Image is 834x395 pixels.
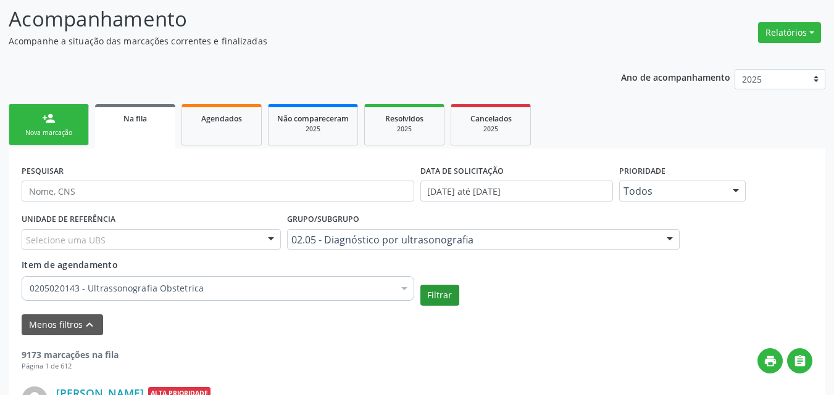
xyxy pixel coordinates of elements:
[42,112,56,125] div: person_add
[764,354,777,368] i: print
[18,128,80,137] div: Nova marcação
[621,69,730,84] p: Ano de acompanhamento
[373,124,435,134] div: 2025
[30,282,394,295] span: 0205020143 - Ultrassonografia Obstetrica
[22,361,119,372] div: Página 1 de 612
[22,349,119,360] strong: 9173 marcações na fila
[623,185,720,197] span: Todos
[758,22,821,43] button: Relatórios
[9,35,580,47] p: Acompanhe a situação das marcações correntes e finalizadas
[619,161,665,181] label: Prioridade
[420,181,614,202] input: Selecione um intervalo
[9,4,580,35] p: Acompanhamento
[287,210,359,229] label: Grupo/Subgrupo
[757,348,783,373] button: print
[201,113,242,124] span: Agendados
[460,124,522,134] div: 2025
[22,161,64,181] label: PESQUISAR
[277,124,349,134] div: 2025
[420,161,504,181] label: DATA DE SOLICITAÇÃO
[291,234,654,246] span: 02.05 - Diagnóstico por ultrasonografia
[22,181,414,202] input: Nome, CNS
[83,318,96,332] i: keyboard_arrow_up
[385,113,423,124] span: Resolvidos
[22,259,118,271] span: Item de agendamento
[470,113,512,124] span: Cancelados
[277,113,349,124] span: Não compareceram
[26,234,106,246] span: Selecione uma UBS
[793,354,807,368] i: 
[123,113,147,124] span: Na fila
[420,285,459,306] button: Filtrar
[22,210,115,229] label: UNIDADE DE REFERÊNCIA
[22,314,103,336] button: Menos filtroskeyboard_arrow_up
[787,348,812,373] button: 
